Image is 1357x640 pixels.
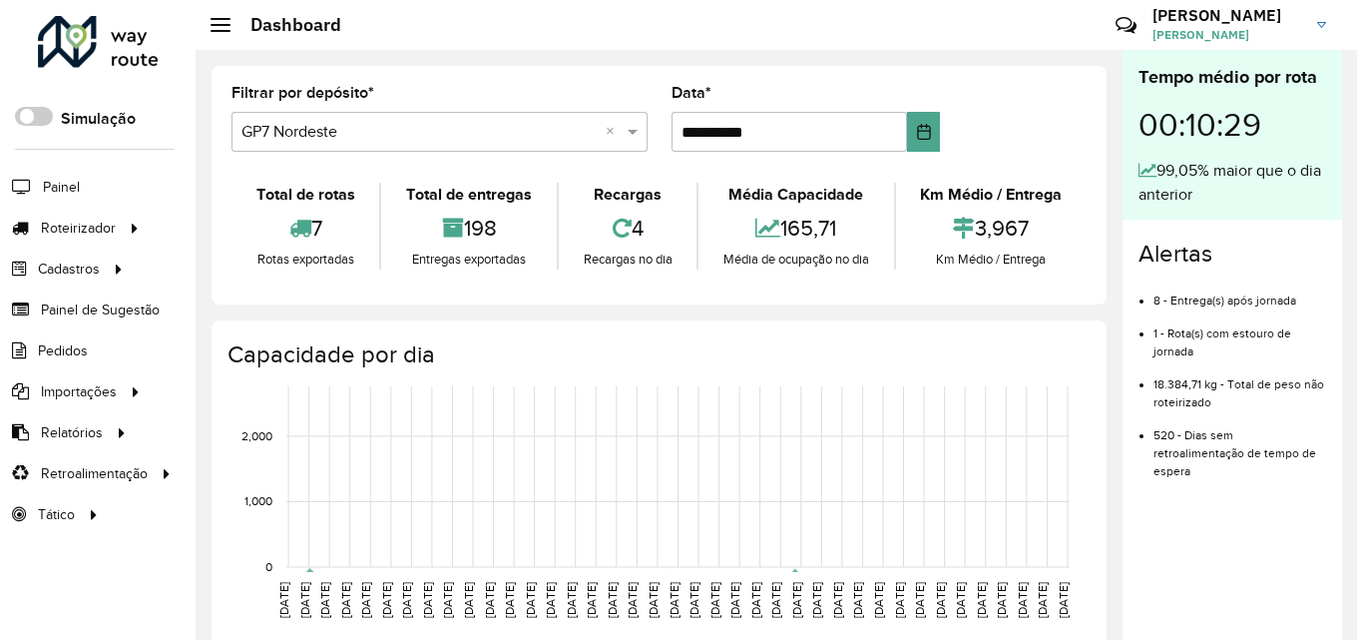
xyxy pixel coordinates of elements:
div: Entregas exportadas [386,250,551,270]
span: Pedidos [38,340,88,361]
text: [DATE] [359,582,372,618]
text: [DATE] [893,582,906,618]
div: Rotas exportadas [236,250,374,270]
text: [DATE] [483,582,496,618]
span: Retroalimentação [41,463,148,484]
text: [DATE] [851,582,864,618]
h2: Dashboard [230,14,341,36]
text: [DATE] [277,582,290,618]
div: Total de rotas [236,183,374,207]
text: [DATE] [400,582,413,618]
text: [DATE] [872,582,885,618]
div: 3,967 [901,207,1082,250]
text: [DATE] [647,582,660,618]
label: Filtrar por depósito [231,81,374,105]
text: [DATE] [668,582,680,618]
div: 99,05% maior que o dia anterior [1138,159,1326,207]
text: [DATE] [790,582,803,618]
li: 520 - Dias sem retroalimentação de tempo de espera [1153,411,1326,480]
text: [DATE] [708,582,721,618]
div: 4 [564,207,691,250]
text: [DATE] [1036,582,1049,618]
text: [DATE] [524,582,537,618]
div: 00:10:29 [1138,91,1326,159]
h3: [PERSON_NAME] [1152,6,1302,25]
div: Km Médio / Entrega [901,183,1082,207]
div: Recargas no dia [564,250,691,270]
text: [DATE] [318,582,331,618]
text: [DATE] [1016,582,1029,618]
text: [DATE] [975,582,988,618]
span: Painel [43,177,80,198]
text: [DATE] [626,582,639,618]
span: Importações [41,381,117,402]
text: [DATE] [585,582,598,618]
span: Painel de Sugestão [41,300,160,320]
text: [DATE] [462,582,475,618]
span: Clear all [606,120,623,144]
text: [DATE] [769,582,782,618]
div: 165,71 [703,207,888,250]
div: 198 [386,207,551,250]
text: [DATE] [995,582,1008,618]
h4: Capacidade por dia [227,340,1087,369]
text: [DATE] [749,582,762,618]
div: Km Médio / Entrega [901,250,1082,270]
text: [DATE] [934,582,947,618]
text: [DATE] [503,582,516,618]
li: 1 - Rota(s) com estouro de jornada [1153,310,1326,360]
text: [DATE] [339,582,352,618]
text: [DATE] [606,582,619,618]
text: [DATE] [954,582,967,618]
div: Média de ocupação no dia [703,250,888,270]
text: [DATE] [441,582,454,618]
span: Cadastros [38,259,100,280]
div: Recargas [564,183,691,207]
text: [DATE] [544,582,557,618]
text: [DATE] [1057,582,1070,618]
div: Média Capacidade [703,183,888,207]
div: 7 [236,207,374,250]
text: [DATE] [687,582,700,618]
button: Choose Date [907,112,940,152]
span: Tático [38,504,75,525]
text: [DATE] [831,582,844,618]
text: [DATE] [421,582,434,618]
text: [DATE] [913,582,926,618]
a: Contato Rápido [1105,4,1147,47]
li: 8 - Entrega(s) após jornada [1153,277,1326,310]
span: [PERSON_NAME] [1152,26,1302,44]
text: [DATE] [810,582,823,618]
span: Roteirizador [41,218,116,239]
h4: Alertas [1138,240,1326,269]
div: Total de entregas [386,183,551,207]
label: Simulação [61,107,136,131]
text: [DATE] [298,582,311,618]
text: [DATE] [380,582,393,618]
li: 18.384,71 kg - Total de peso não roteirizado [1153,360,1326,411]
text: [DATE] [565,582,578,618]
text: 2,000 [241,429,272,442]
text: 0 [265,560,272,573]
div: Tempo médio por rota [1138,64,1326,91]
text: [DATE] [728,582,741,618]
text: 1,000 [244,495,272,508]
label: Data [672,81,711,105]
span: Relatórios [41,422,103,443]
